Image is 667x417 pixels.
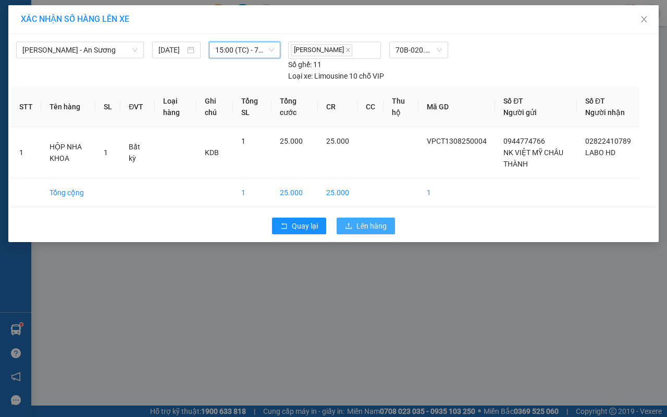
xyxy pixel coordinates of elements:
span: rollback [280,222,288,231]
div: Limousine 10 chỗ VIP [288,70,384,82]
span: KDB [205,148,219,157]
span: VPCT1308250004 [52,66,109,74]
span: VPCT1308250004 [427,137,487,145]
span: 15:00 (TC) - 70B-020.89 [215,42,274,58]
img: logo [4,6,50,52]
span: LABO HD [585,148,615,157]
td: Bất kỳ [120,127,155,179]
div: 11 [288,59,322,70]
span: Số ĐT [503,97,523,105]
span: In ngày: [3,75,64,82]
span: 1 [241,137,245,145]
span: Bến xe [GEOGRAPHIC_DATA] [82,17,140,30]
th: CR [318,87,357,127]
th: Loại hàng [155,87,196,127]
span: 13:39:05 [DATE] [23,75,64,82]
td: 25.000 [318,179,357,207]
td: HỘP NHA KHOA [41,127,95,179]
span: Loại xe: [288,70,313,82]
span: 25.000 [280,137,303,145]
span: 02822410789 [585,137,631,145]
span: 01 Võ Văn Truyện, KP.1, Phường 2 [82,31,143,44]
input: 13/08/2025 [158,44,185,56]
td: 1 [11,127,41,179]
th: Thu hộ [384,87,419,127]
strong: ĐỒNG PHƯỚC [82,6,143,15]
td: 25.000 [271,179,317,207]
span: ----------------------------------------- [28,56,128,65]
th: SL [95,87,120,127]
th: Tổng SL [233,87,271,127]
span: 0944774766 [503,137,545,145]
th: CC [357,87,384,127]
button: rollbackQuay lại [272,218,326,234]
th: Mã GD [418,87,495,127]
span: Số ghế: [288,59,312,70]
span: Châu Thành - An Sương [22,42,138,58]
span: XÁC NHẬN SỐ HÀNG LÊN XE [21,14,129,24]
th: Ghi chú [196,87,233,127]
span: [PERSON_NAME] [291,44,352,56]
button: Close [629,5,659,34]
span: Lên hàng [356,220,387,232]
span: 1 [104,148,108,157]
span: close [640,15,648,23]
th: Tên hàng [41,87,95,127]
td: Tổng cộng [41,179,95,207]
span: Quay lại [292,220,318,232]
td: 1 [418,179,495,207]
span: close [345,47,351,53]
button: uploadLên hàng [337,218,395,234]
span: Hotline: 19001152 [82,46,128,53]
th: ĐVT [120,87,155,127]
span: 25.000 [326,137,349,145]
span: Số ĐT [585,97,605,105]
td: 1 [233,179,271,207]
span: [PERSON_NAME]: [3,67,109,73]
span: 70B-020.89 [396,42,442,58]
th: Tổng cước [271,87,317,127]
th: STT [11,87,41,127]
span: Người nhận [585,108,625,117]
span: NK VIỆT MỸ CHÂU THÀNH [503,148,563,168]
span: upload [345,222,352,231]
span: Người gửi [503,108,537,117]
